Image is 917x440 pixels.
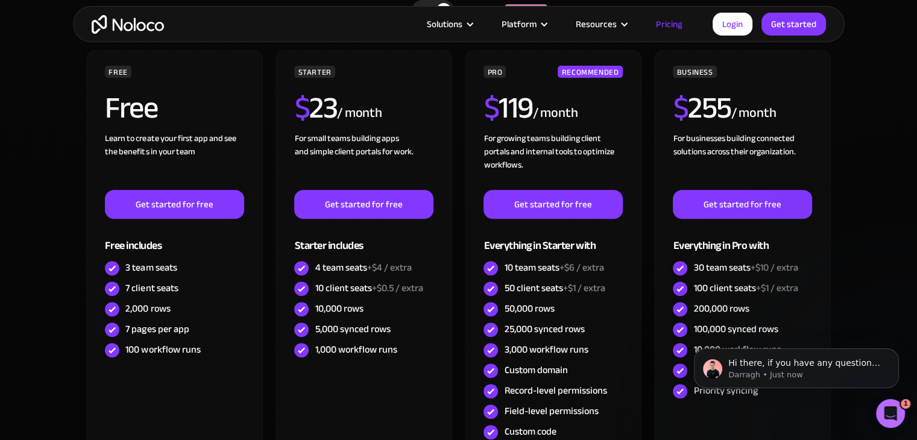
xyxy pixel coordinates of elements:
[693,302,749,315] div: 200,000 rows
[504,363,567,377] div: Custom domain
[673,132,811,190] div: For businesses building connected solutions across their organization. ‍
[125,322,189,336] div: 7 pages per app
[487,16,561,32] div: Platform
[504,384,607,397] div: Record-level permissions
[337,104,382,123] div: / month
[315,322,390,336] div: 5,000 synced rows
[484,132,622,190] div: For growing teams building client portals and internal tools to optimize workflows.
[532,104,578,123] div: / month
[371,279,423,297] span: +$0.5 / extra
[504,425,556,438] div: Custom code
[125,261,177,274] div: 3 team seats
[105,190,244,219] a: Get started for free
[504,261,603,274] div: 10 team seats
[731,104,776,123] div: / month
[761,13,826,36] a: Get started
[558,66,622,78] div: RECOMMENDED
[105,93,157,123] h2: Free
[673,190,811,219] a: Get started for free
[713,13,752,36] a: Login
[504,322,584,336] div: 25,000 synced rows
[750,259,798,277] span: +$10 / extra
[125,343,200,356] div: 100 workflow runs
[693,261,798,274] div: 30 team seats
[427,16,462,32] div: Solutions
[294,80,309,136] span: $
[901,399,910,409] span: 1
[315,343,397,356] div: 1,000 workflow runs
[105,66,131,78] div: FREE
[561,16,641,32] div: Resources
[484,93,532,123] h2: 119
[559,259,603,277] span: +$6 / extra
[673,80,688,136] span: $
[673,219,811,258] div: Everything in Pro with
[673,66,716,78] div: BUSINESS
[484,80,499,136] span: $
[294,219,433,258] div: Starter includes
[693,322,778,336] div: 100,000 synced rows
[504,302,554,315] div: 50,000 rows
[105,132,244,190] div: Learn to create your first app and see the benefits in your team ‍
[876,399,905,428] iframe: Intercom live chat
[484,66,506,78] div: PRO
[673,93,731,123] h2: 255
[125,302,170,315] div: 2,000 rows
[105,219,244,258] div: Free includes
[502,16,537,32] div: Platform
[315,261,411,274] div: 4 team seats
[504,343,588,356] div: 3,000 workflow runs
[294,190,433,219] a: Get started for free
[412,16,487,32] div: Solutions
[125,281,178,295] div: 7 client seats
[367,259,411,277] span: +$4 / extra
[294,93,337,123] h2: 23
[315,281,423,295] div: 10 client seats
[755,279,798,297] span: +$1 / extra
[562,279,605,297] span: +$1 / extra
[92,15,164,34] a: home
[676,323,917,407] iframe: Intercom notifications message
[484,219,622,258] div: Everything in Starter with
[294,132,433,190] div: For small teams building apps and simple client portals for work. ‍
[484,190,622,219] a: Get started for free
[294,66,335,78] div: STARTER
[504,404,598,418] div: Field-level permissions
[315,302,363,315] div: 10,000 rows
[504,281,605,295] div: 50 client seats
[576,16,617,32] div: Resources
[641,16,698,32] a: Pricing
[693,281,798,295] div: 100 client seats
